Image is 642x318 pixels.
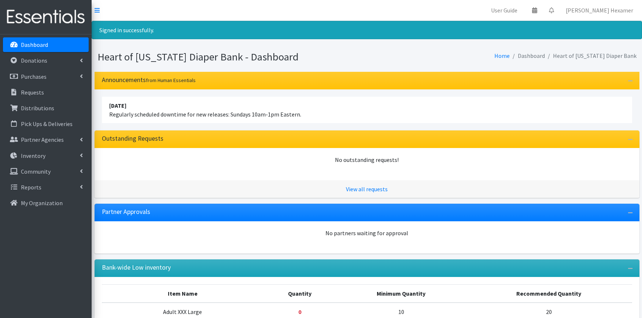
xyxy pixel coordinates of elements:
a: Community [3,164,89,179]
li: Heart of [US_STATE] Diaper Bank [545,51,637,61]
th: Item Name [102,284,264,303]
a: View all requests [346,185,388,193]
a: Inventory [3,148,89,163]
th: Quantity [263,284,336,303]
a: Purchases [3,69,89,84]
p: Dashboard [21,41,48,48]
a: Reports [3,180,89,195]
a: Requests [3,85,89,100]
div: No partners waiting for approval [102,229,632,237]
a: My Organization [3,196,89,210]
div: Signed in successfully. [92,21,642,39]
p: Pick Ups & Deliveries [21,120,73,127]
strong: [DATE] [109,102,126,109]
a: [PERSON_NAME] Hexamer [560,3,639,18]
a: User Guide [485,3,523,18]
a: Home [494,52,510,59]
p: Partner Agencies [21,136,64,143]
div: No outstanding requests! [102,155,632,164]
a: Dashboard [3,37,89,52]
h3: Bank-wide Low inventory [102,264,171,271]
h3: Partner Approvals [102,208,150,216]
li: Dashboard [510,51,545,61]
a: Partner Agencies [3,132,89,147]
a: Pick Ups & Deliveries [3,117,89,131]
small: from Human Essentials [146,77,196,84]
p: My Organization [21,199,63,207]
p: Requests [21,89,44,96]
img: HumanEssentials [3,5,89,29]
li: Regularly scheduled downtime for new releases: Sundays 10am-1pm Eastern. [102,97,632,123]
h3: Outstanding Requests [102,135,163,143]
strong: Below minimum quantity [298,308,301,315]
p: Reports [21,184,41,191]
p: Distributions [21,104,54,112]
th: Minimum Quantity [336,284,466,303]
p: Inventory [21,152,45,159]
h1: Heart of [US_STATE] Diaper Bank - Dashboard [97,51,364,63]
p: Purchases [21,73,47,80]
a: Distributions [3,101,89,115]
h3: Announcements [102,76,196,84]
th: Recommended Quantity [466,284,632,303]
p: Donations [21,57,47,64]
a: Donations [3,53,89,68]
p: Community [21,168,51,175]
